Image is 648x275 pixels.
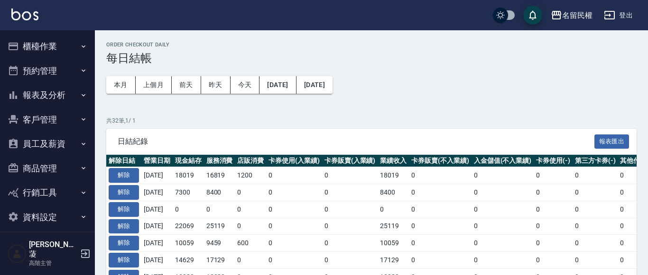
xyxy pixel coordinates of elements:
td: 0 [322,184,378,201]
td: 18019 [173,167,204,184]
td: 0 [573,218,618,235]
img: Logo [11,9,38,20]
td: 0 [472,235,534,252]
button: 商品管理 [4,156,91,181]
img: Person [8,244,27,263]
th: 卡券販賣(入業績) [322,155,378,167]
td: 0 [266,218,322,235]
td: 600 [235,235,266,252]
button: 登出 [600,7,637,24]
td: 10059 [173,235,204,252]
button: 預約管理 [4,59,91,83]
td: 0 [573,184,618,201]
a: 報表匯出 [594,136,629,145]
td: 0 [266,201,322,218]
td: 0 [235,218,266,235]
td: 0 [235,252,266,269]
td: 0 [409,184,472,201]
td: 10059 [378,235,409,252]
td: [DATE] [141,184,173,201]
td: 0 [472,252,534,269]
td: 0 [534,252,573,269]
td: 17129 [204,252,235,269]
button: 行銷工具 [4,180,91,205]
td: 0 [534,235,573,252]
button: 解除 [109,219,139,234]
td: 0 [173,201,204,218]
td: 0 [409,235,472,252]
td: 0 [235,184,266,201]
td: 0 [322,235,378,252]
td: 22069 [173,218,204,235]
td: 25119 [204,218,235,235]
td: 0 [534,167,573,184]
button: 昨天 [201,76,231,94]
td: 7300 [173,184,204,201]
button: 解除 [109,168,139,183]
td: 0 [534,218,573,235]
button: 名留民權 [547,6,596,25]
td: 0 [266,184,322,201]
td: [DATE] [141,252,173,269]
th: 業績收入 [378,155,409,167]
td: 0 [378,201,409,218]
button: 資料設定 [4,205,91,230]
td: 0 [322,201,378,218]
th: 卡券使用(-) [534,155,573,167]
td: 0 [573,252,618,269]
button: 解除 [109,236,139,250]
button: 本月 [106,76,136,94]
button: [DATE] [259,76,296,94]
td: 0 [472,184,534,201]
td: 9459 [204,235,235,252]
td: 18019 [378,167,409,184]
td: 14629 [173,252,204,269]
td: 0 [322,252,378,269]
div: 名留民權 [562,9,592,21]
td: 17129 [378,252,409,269]
th: 卡券販賣(不入業績) [409,155,472,167]
td: [DATE] [141,167,173,184]
p: 共 32 筆, 1 / 1 [106,116,637,125]
td: 0 [409,252,472,269]
td: 0 [235,201,266,218]
button: 上個月 [136,76,172,94]
p: 高階主管 [29,259,77,267]
td: 0 [409,218,472,235]
td: [DATE] [141,201,173,218]
th: 入金儲值(不入業績) [472,155,534,167]
td: 0 [409,167,472,184]
td: 25119 [378,218,409,235]
td: 0 [322,218,378,235]
th: 服務消費 [204,155,235,167]
td: 0 [266,252,322,269]
td: 0 [534,184,573,201]
td: 0 [472,218,534,235]
td: 1200 [235,167,266,184]
h2: Order checkout daily [106,42,637,48]
td: 0 [322,167,378,184]
th: 店販消費 [235,155,266,167]
button: 員工及薪資 [4,132,91,156]
td: 8400 [378,184,409,201]
h3: 每日結帳 [106,52,637,65]
button: 今天 [231,76,260,94]
th: 第三方卡券(-) [573,155,618,167]
span: 日結紀錄 [118,137,594,146]
button: 解除 [109,253,139,267]
td: 0 [534,201,573,218]
button: 解除 [109,202,139,217]
td: [DATE] [141,218,173,235]
button: 解除 [109,185,139,200]
button: 客戶管理 [4,107,91,132]
td: 16819 [204,167,235,184]
td: 0 [472,167,534,184]
td: [DATE] [141,235,173,252]
th: 卡券使用(入業績) [266,155,322,167]
th: 解除日結 [106,155,141,167]
td: 0 [409,201,472,218]
td: 0 [266,235,322,252]
button: [DATE] [296,76,333,94]
td: 0 [204,201,235,218]
button: save [523,6,542,25]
